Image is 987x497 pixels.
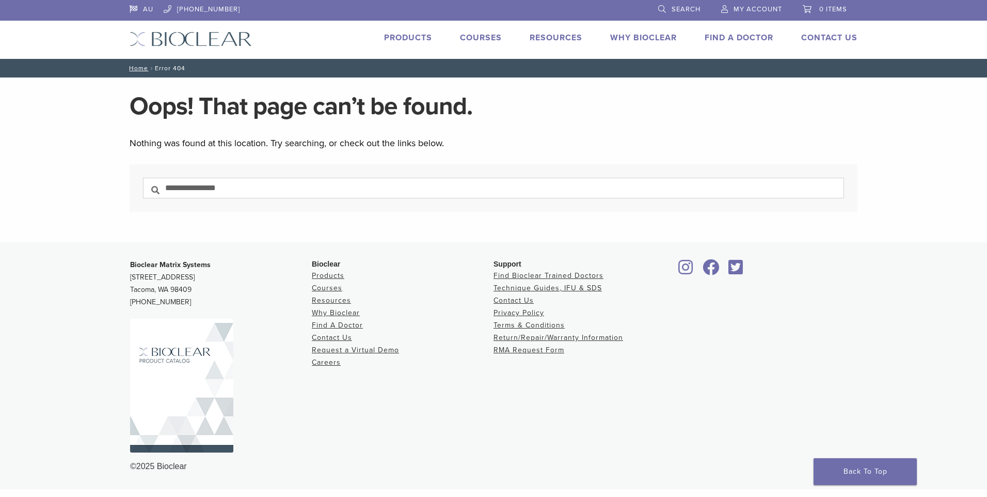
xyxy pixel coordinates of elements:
span: Bioclear [312,260,340,268]
span: Search [672,5,701,13]
a: Courses [460,33,502,43]
a: Resources [530,33,582,43]
section: Search [130,164,857,212]
a: Bioclear [725,266,746,276]
img: Bioclear [130,32,252,46]
span: My Account [734,5,782,13]
a: Find A Doctor [312,321,363,330]
div: ©2025 Bioclear [130,460,857,473]
a: Technique Guides, IFU & SDS [494,284,602,292]
a: Privacy Policy [494,308,544,317]
span: Support [494,260,521,268]
a: Resources [312,296,351,305]
a: Bioclear [675,266,697,276]
strong: Bioclear Matrix Systems [130,260,211,269]
a: Why Bioclear [312,308,360,317]
img: Bioclear [130,319,233,453]
a: Contact Us [312,333,352,342]
span: 0 items [819,5,847,13]
a: Contact Us [494,296,534,305]
a: Why Bioclear [610,33,677,43]
a: RMA Request Form [494,346,564,354]
h1: Oops! That page can’t be found. [130,94,857,119]
a: Back To Top [814,458,917,485]
a: Request a Virtual Demo [312,346,399,354]
a: Products [312,271,344,280]
p: Nothing was found at this location. Try searching, or check out the links below. [130,135,857,151]
p: [STREET_ADDRESS] Tacoma, WA 98409 [PHONE_NUMBER] [130,259,312,308]
a: Bioclear [699,266,723,276]
a: Return/Repair/Warranty Information [494,333,623,342]
a: Home [126,65,148,72]
a: Careers [312,358,341,367]
a: Find A Doctor [705,33,773,43]
nav: Error 404 [122,59,865,77]
a: Find Bioclear Trained Doctors [494,271,603,280]
a: Products [384,33,432,43]
a: Courses [312,284,342,292]
span: / [148,66,155,71]
a: Contact Us [801,33,857,43]
a: Terms & Conditions [494,321,565,330]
